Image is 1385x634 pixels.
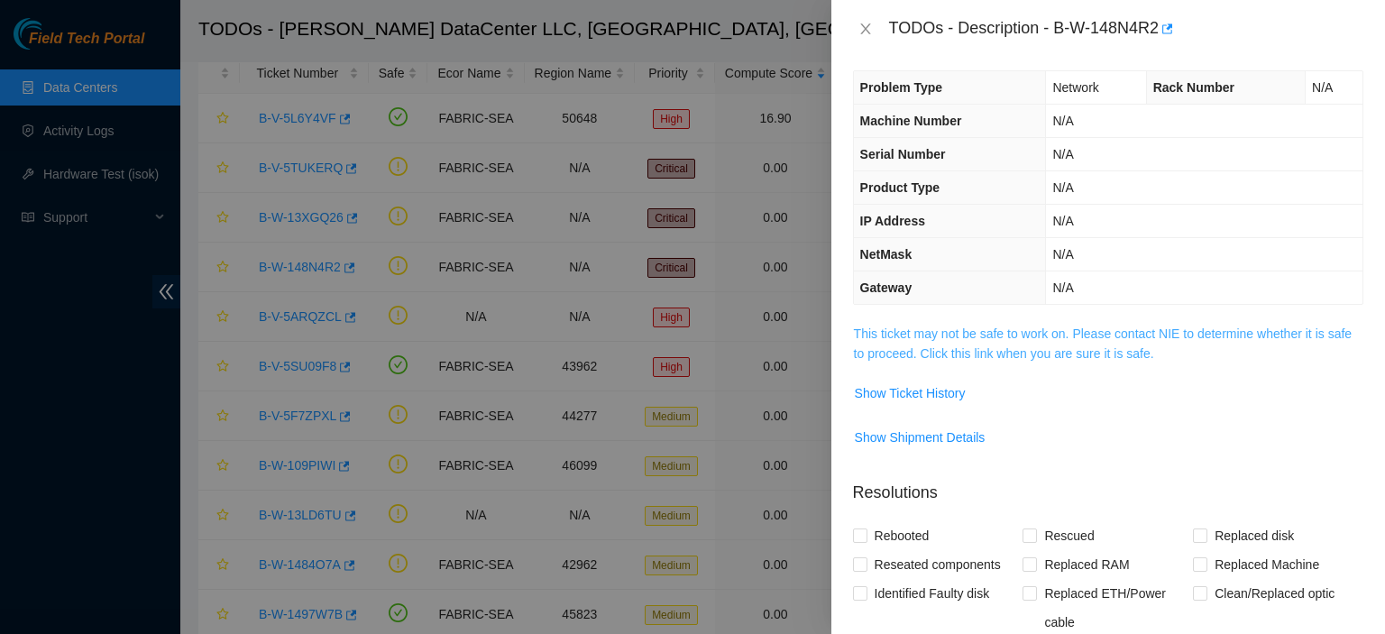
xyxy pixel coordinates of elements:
span: N/A [1312,80,1333,95]
span: NetMask [860,247,913,262]
span: N/A [1052,147,1073,161]
span: IP Address [860,214,925,228]
span: N/A [1052,247,1073,262]
span: Machine Number [860,114,962,128]
span: Replaced disk [1207,521,1301,550]
span: Replaced RAM [1037,550,1136,579]
span: Product Type [860,180,940,195]
button: Close [853,21,878,38]
span: N/A [1052,114,1073,128]
span: Identified Faulty disk [867,579,997,608]
span: Rack Number [1153,80,1234,95]
span: Show Ticket History [855,383,966,403]
span: Problem Type [860,80,943,95]
span: Gateway [860,280,913,295]
span: Replaced Machine [1207,550,1326,579]
span: Clean/Replaced optic [1207,579,1342,608]
span: Network [1052,80,1098,95]
button: Show Ticket History [854,379,967,408]
button: Show Shipment Details [854,423,986,452]
p: Resolutions [853,466,1363,505]
span: N/A [1052,280,1073,295]
span: close [858,22,873,36]
a: This ticket may not be safe to work on. Please contact NIE to determine whether it is safe to pro... [854,326,1352,361]
div: TODOs - Description - B-W-148N4R2 [889,14,1363,43]
span: Rebooted [867,521,937,550]
span: Serial Number [860,147,946,161]
span: Rescued [1037,521,1101,550]
span: N/A [1052,180,1073,195]
span: Reseated components [867,550,1008,579]
span: Show Shipment Details [855,427,986,447]
span: N/A [1052,214,1073,228]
